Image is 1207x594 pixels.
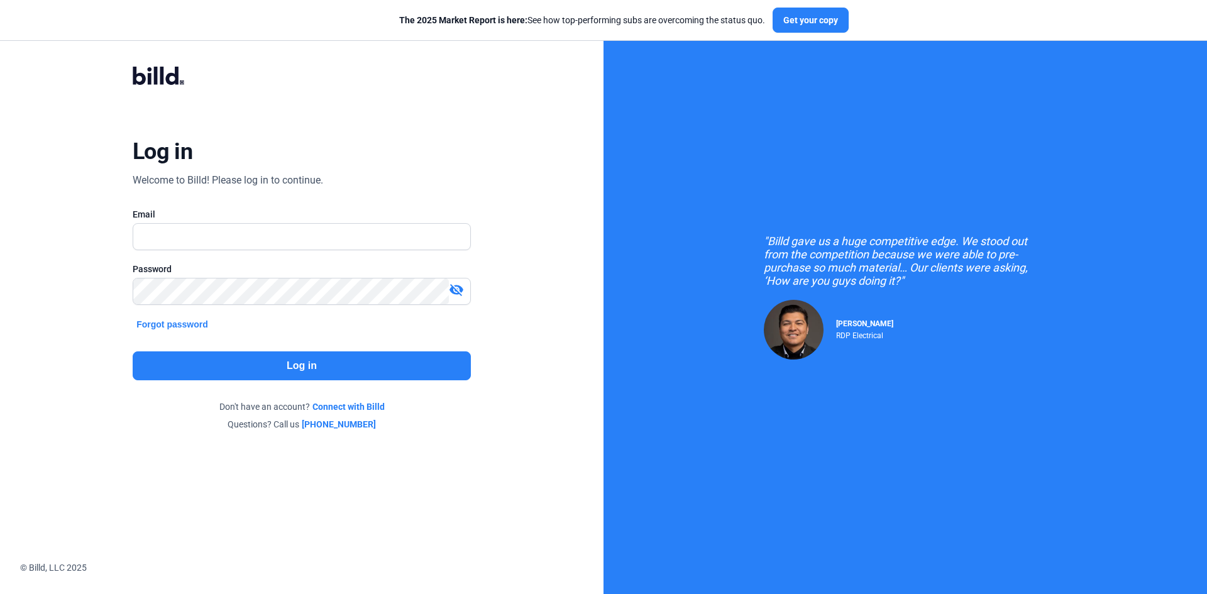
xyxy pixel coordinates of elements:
button: Forgot password [133,317,212,331]
img: Raul Pacheco [764,300,824,360]
div: Email [133,208,471,221]
a: Connect with Billd [312,400,385,413]
mat-icon: visibility_off [449,282,464,297]
a: [PHONE_NUMBER] [302,418,376,431]
div: See how top-performing subs are overcoming the status quo. [399,14,765,26]
div: Log in [133,138,192,165]
div: Questions? Call us [133,418,471,431]
button: Log in [133,351,471,380]
div: RDP Electrical [836,328,893,340]
span: [PERSON_NAME] [836,319,893,328]
span: The 2025 Market Report is here: [399,15,527,25]
div: "Billd gave us a huge competitive edge. We stood out from the competition because we were able to... [764,234,1047,287]
div: Password [133,263,471,275]
div: Don't have an account? [133,400,471,413]
button: Get your copy [773,8,849,33]
div: Welcome to Billd! Please log in to continue. [133,173,323,188]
